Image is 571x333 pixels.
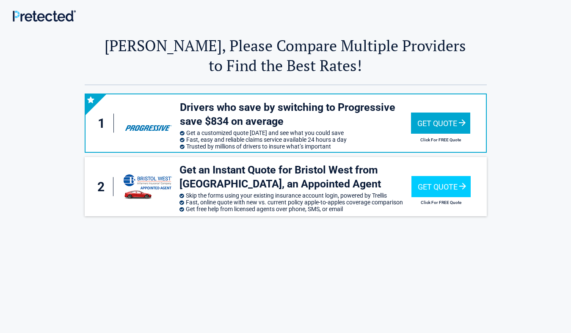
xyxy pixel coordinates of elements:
[411,113,470,134] div: Get Quote
[180,136,411,143] li: Fast, easy and reliable claims service available 24 hours a day
[93,177,113,196] div: 2
[411,200,471,205] h2: Click For FREE Quote
[179,192,411,199] li: Skip the forms using your existing insurance account login, powered by Trellis
[180,129,411,136] li: Get a customized quote [DATE] and see what you could save
[180,143,411,150] li: Trusted by millions of drivers to insure what’s important
[411,176,471,197] div: Get Quote
[122,172,173,201] img: savvy's logo
[411,138,470,142] h2: Click For FREE Quote
[121,110,175,136] img: progressive's logo
[180,101,411,128] h3: Drivers who save by switching to Progressive save $834 on average
[179,163,411,191] h3: Get an Instant Quote for Bristol West from [GEOGRAPHIC_DATA], an Appointed Agent
[85,36,487,75] h2: [PERSON_NAME], Please Compare Multiple Providers to Find the Best Rates!
[94,114,114,133] div: 1
[179,199,411,206] li: Fast, online quote with new vs. current policy apple-to-apples coverage comparison
[179,206,411,212] li: Get free help from licensed agents over phone, SMS, or email
[13,10,76,22] img: Main Logo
